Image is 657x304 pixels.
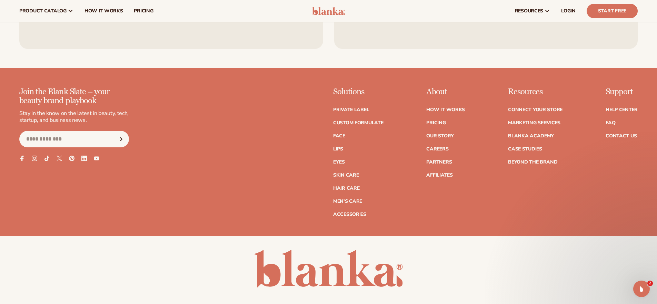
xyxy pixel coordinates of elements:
span: 2 [647,281,653,286]
a: Face [333,134,345,138]
a: Pricing [426,120,446,125]
a: How It Works [426,107,465,112]
span: resources [515,8,543,14]
p: Support [606,87,638,96]
p: Stay in the know on the latest in beauty, tech, startup, and business news. [19,110,129,124]
span: pricing [134,8,153,14]
a: Eyes [333,160,345,165]
a: Case Studies [508,147,542,151]
a: Connect your store [508,107,563,112]
a: Hair Care [333,186,359,191]
img: logo [312,7,345,15]
a: Partners [426,160,452,165]
a: Skin Care [333,173,359,178]
a: Marketing services [508,120,560,125]
a: Contact Us [606,134,637,138]
a: Careers [426,147,448,151]
a: Beyond the brand [508,160,558,165]
a: FAQ [606,120,615,125]
p: Solutions [333,87,384,96]
p: About [426,87,465,96]
span: product catalog [19,8,67,14]
a: Our Story [426,134,454,138]
a: Lips [333,147,343,151]
a: Custom formulate [333,120,384,125]
span: How It Works [84,8,123,14]
iframe: Intercom live chat [633,281,650,297]
a: Start Free [587,4,638,18]
iframe: Intercom notifications message [519,234,657,285]
a: Affiliates [426,173,452,178]
p: Join the Blank Slate – your beauty brand playbook [19,87,129,106]
a: Private label [333,107,369,112]
a: Help Center [606,107,638,112]
a: Men's Care [333,199,362,204]
p: Resources [508,87,563,96]
a: Blanka Academy [508,134,554,138]
span: LOGIN [561,8,576,14]
button: Subscribe [113,131,129,147]
a: Accessories [333,212,366,217]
